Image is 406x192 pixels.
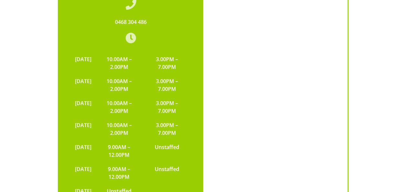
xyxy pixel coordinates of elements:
[144,74,190,96] td: 3.00PM – 7.00PM
[115,18,147,26] a: 0468 304 486
[144,140,190,162] td: Unstaffed
[144,96,190,118] td: 3.00PM – 7.00PM
[72,118,95,140] td: [DATE]
[95,118,144,140] td: 10.00AM – 2.00PM
[72,96,95,118] td: [DATE]
[144,52,190,74] td: 3.00PM – 7.00PM
[95,162,144,184] td: 9.00AM – 12.00PM
[95,96,144,118] td: 10.00AM – 2.00PM
[72,162,95,184] td: [DATE]
[95,74,144,96] td: 10.00AM – 2.00PM
[72,140,95,162] td: [DATE]
[72,74,95,96] td: [DATE]
[72,52,95,74] td: [DATE]
[95,140,144,162] td: 9.00AM – 12.00PM
[95,52,144,74] td: 10.00AM – 2.00PM
[144,162,190,184] td: Unstaffed
[144,118,190,140] td: 3.00PM – 7.00PM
